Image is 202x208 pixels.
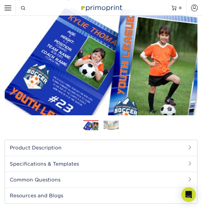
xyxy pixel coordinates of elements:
h2: Product Description [5,140,197,156]
div: Open Intercom Messenger [181,187,196,202]
h2: Resources and Blogs [5,188,197,203]
span: 0 [179,5,182,10]
img: Trading Cards 02 [104,121,119,130]
h2: Specifications & Templates [5,156,197,172]
h2: Common Questions [5,172,197,188]
img: Primoprint [79,3,123,12]
img: Trading Cards 01 [83,120,98,131]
